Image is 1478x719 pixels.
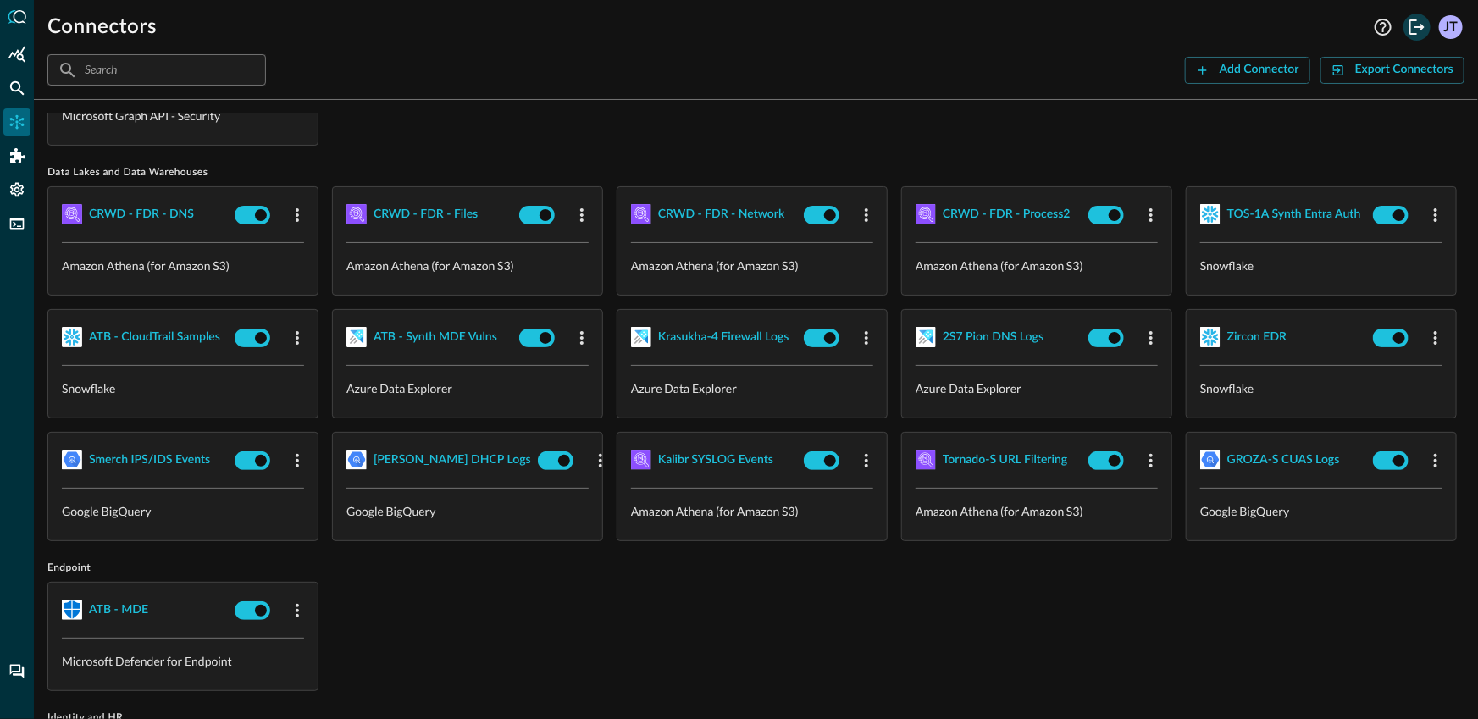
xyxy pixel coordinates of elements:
[631,204,651,224] img: AWSAthena.svg
[89,327,220,348] div: ATB - CloudTrail Samples
[89,204,194,225] div: CRWD - FDR - DNS
[374,450,531,471] div: [PERSON_NAME] DHCP Logs
[346,450,367,470] img: GoogleBigQuery.svg
[85,54,227,86] input: Search
[943,450,1067,471] div: Tornado-S URL Filtering
[1227,204,1361,225] div: TOS-1A Synth Entra Auth
[658,204,785,225] div: CRWD - FDR - Network
[346,502,589,520] p: Google BigQuery
[1355,59,1453,80] div: Export Connectors
[1227,327,1287,348] div: Zircon EDR
[89,201,194,228] button: CRWD - FDR - DNS
[916,502,1158,520] p: Amazon Athena (for Amazon S3)
[1403,14,1431,41] button: Logout
[916,257,1158,274] p: Amazon Athena (for Amazon S3)
[62,502,304,520] p: Google BigQuery
[3,108,30,136] div: Connectors
[346,327,367,347] img: AzureDataExplorer.svg
[658,327,789,348] div: Krasukha-4 Firewall Logs
[346,204,367,224] img: AWSAthena.svg
[1220,59,1299,80] div: Add Connector
[47,166,1464,180] span: Data Lakes and Data Warehouses
[62,204,82,224] img: AWSAthena.svg
[4,142,31,169] div: Addons
[89,600,148,621] div: ATB - MDE
[62,107,304,124] p: Microsoft Graph API - Security
[47,561,1464,575] span: Endpoint
[62,450,82,470] img: GoogleBigQuery.svg
[916,450,936,470] img: AWSAthena.svg
[943,327,1043,348] div: 2S7 Pion DNS Logs
[3,658,30,685] div: Chat
[658,201,785,228] button: CRWD - FDR - Network
[3,75,30,102] div: Federated Search
[62,652,304,670] p: Microsoft Defender for Endpoint
[62,257,304,274] p: Amazon Athena (for Amazon S3)
[3,176,30,203] div: Settings
[346,379,589,397] p: Azure Data Explorer
[89,324,220,351] button: ATB - CloudTrail Samples
[89,596,148,623] button: ATB - MDE
[1320,57,1464,84] button: Export Connectors
[374,324,497,351] button: ATB - Synth MDE Vulns
[1200,204,1221,224] img: Snowflake.svg
[943,204,1071,225] div: CRWD - FDR - Process2
[916,379,1158,397] p: Azure Data Explorer
[374,204,478,225] div: CRWD - FDR - Files
[374,446,531,473] button: [PERSON_NAME] DHCP Logs
[1439,15,1463,39] div: JT
[62,600,82,620] img: MicrosoftDefenderForEndpoint.svg
[1227,450,1340,471] div: GROZA-S CUAS Logs
[62,379,304,397] p: Snowflake
[631,379,873,397] p: Azure Data Explorer
[1200,379,1442,397] p: Snowflake
[916,327,936,347] img: AzureDataExplorer.svg
[1200,257,1442,274] p: Snowflake
[374,327,497,348] div: ATB - Synth MDE Vulns
[374,201,478,228] button: CRWD - FDR - Files
[1200,327,1221,347] img: Snowflake.svg
[346,257,589,274] p: Amazon Athena (for Amazon S3)
[943,324,1043,351] button: 2S7 Pion DNS Logs
[1200,450,1221,470] img: GoogleBigQuery.svg
[1227,201,1361,228] button: TOS-1A Synth Entra Auth
[631,257,873,274] p: Amazon Athena (for Amazon S3)
[631,450,651,470] img: AWSAthena.svg
[658,446,773,473] button: Kalibr SYSLOG Events
[658,450,773,471] div: Kalibr SYSLOG Events
[943,446,1067,473] button: Tornado-S URL Filtering
[631,502,873,520] p: Amazon Athena (for Amazon S3)
[1200,502,1442,520] p: Google BigQuery
[1370,14,1397,41] button: Help
[943,201,1071,228] button: CRWD - FDR - Process2
[89,450,210,471] div: Smerch IPS/IDS Events
[1185,57,1310,84] button: Add Connector
[1227,446,1340,473] button: GROZA-S CUAS Logs
[89,446,210,473] button: Smerch IPS/IDS Events
[916,204,936,224] img: AWSAthena.svg
[3,210,30,237] div: FSQL
[1227,324,1287,351] button: Zircon EDR
[631,327,651,347] img: AzureDataExplorer.svg
[3,41,30,68] div: Summary Insights
[658,324,789,351] button: Krasukha-4 Firewall Logs
[47,14,157,41] h1: Connectors
[62,327,82,347] img: Snowflake.svg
